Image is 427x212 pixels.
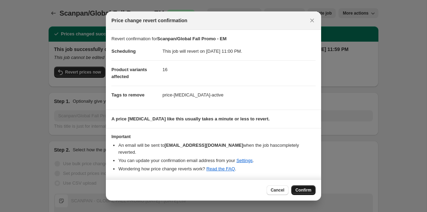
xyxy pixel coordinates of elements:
span: Product variants affected [111,67,147,79]
li: An email will be sent to when the job has completely reverted . [118,142,316,156]
b: Scanpan/Global Fall Promo - EM [157,36,227,41]
p: Revert confirmation for [111,35,316,42]
li: You can update your confirmation email address from your . [118,157,316,164]
button: Cancel [267,185,288,195]
span: Confirm [295,187,311,193]
span: Price change revert confirmation [111,17,187,24]
a: Settings [236,158,253,163]
button: Confirm [291,185,316,195]
dd: price-[MEDICAL_DATA]-active [162,86,316,104]
span: Tags to remove [111,92,144,97]
b: [EMAIL_ADDRESS][DOMAIN_NAME] [165,143,243,148]
b: A price [MEDICAL_DATA] like this usually takes a minute or less to revert. [111,116,270,121]
dd: 16 [162,60,316,79]
a: Read the FAQ [206,166,235,171]
span: Scheduling [111,49,136,54]
h3: Important [111,134,316,139]
button: Close [307,16,317,25]
span: Cancel [271,187,284,193]
li: Wondering how price change reverts work? . [118,166,316,172]
dd: This job will revert on [DATE] 11:00 PM. [162,42,316,60]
